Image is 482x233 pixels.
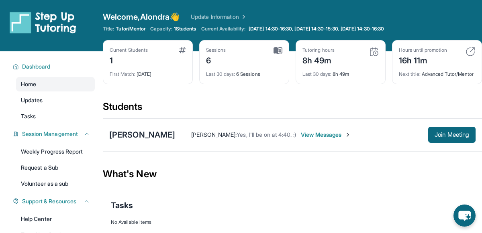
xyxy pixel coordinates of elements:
[16,212,95,226] a: Help Center
[399,71,421,77] span: Next title :
[191,131,237,138] span: [PERSON_NAME] :
[453,205,476,227] button: chat-button
[206,66,282,77] div: 6 Sessions
[16,77,95,91] a: Home
[103,26,114,32] span: Title:
[22,130,78,138] span: Session Management
[399,53,447,66] div: 16h 11m
[174,26,196,32] span: 1 Students
[16,176,95,191] a: Volunteer as a sub
[302,66,379,77] div: 8h 49m
[399,47,447,53] div: Hours until promotion
[435,132,469,137] span: Join Meeting
[110,66,186,77] div: [DATE]
[206,47,226,53] div: Sessions
[369,47,379,57] img: card
[111,219,474,225] div: No Available Items
[466,47,475,57] img: card
[274,47,282,54] img: card
[103,156,482,192] div: What's New
[110,53,148,66] div: 1
[302,53,335,66] div: 8h 49m
[150,26,172,32] span: Capacity:
[201,26,245,32] span: Current Availability:
[179,47,186,53] img: card
[110,47,148,53] div: Current Students
[191,13,247,21] a: Update Information
[237,131,296,138] span: Yes, I'll be on at 4:40. :)
[249,26,384,32] span: [DATE] 14:30-16:30, [DATE] 14:30-15:30, [DATE] 14:30-16:30
[109,129,175,140] div: [PERSON_NAME]
[428,127,476,143] button: Join Meeting
[239,13,247,21] img: Chevron Right
[21,112,36,120] span: Tasks
[302,71,331,77] span: Last 30 days :
[103,11,180,22] span: Welcome, Alondra 👋
[19,130,90,138] button: Session Management
[16,144,95,159] a: Weekly Progress Report
[116,26,145,32] span: Tutor/Mentor
[16,109,95,124] a: Tasks
[19,197,90,205] button: Support & Resources
[22,63,51,71] span: Dashboard
[247,26,386,32] a: [DATE] 14:30-16:30, [DATE] 14:30-15:30, [DATE] 14:30-16:30
[301,131,351,139] span: View Messages
[19,63,90,71] button: Dashboard
[10,11,76,34] img: logo
[22,197,76,205] span: Support & Resources
[206,53,226,66] div: 6
[21,80,36,88] span: Home
[21,96,43,104] span: Updates
[110,71,135,77] span: First Match :
[399,66,475,77] div: Advanced Tutor/Mentor
[206,71,235,77] span: Last 30 days :
[345,132,351,138] img: Chevron-Right
[302,47,335,53] div: Tutoring hours
[103,100,482,118] div: Students
[16,93,95,107] a: Updates
[111,200,133,211] span: Tasks
[16,160,95,175] a: Request a Sub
